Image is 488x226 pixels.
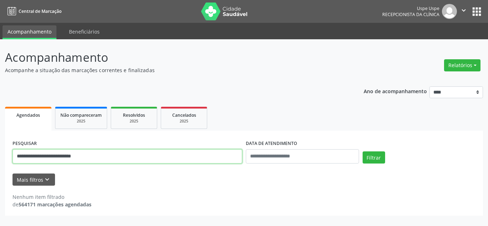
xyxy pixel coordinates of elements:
p: Acompanhe a situação das marcações correntes e finalizadas [5,66,340,74]
span: Agendados [16,112,40,118]
button:  [457,4,470,19]
label: DATA DE ATENDIMENTO [246,138,297,149]
a: Beneficiários [64,25,105,38]
button: Relatórios [444,59,480,71]
div: Nenhum item filtrado [13,193,91,201]
button: Mais filtroskeyboard_arrow_down [13,174,55,186]
i: keyboard_arrow_down [43,176,51,184]
p: Ano de acompanhamento [364,86,427,95]
div: 2025 [60,119,102,124]
p: Acompanhamento [5,49,340,66]
a: Acompanhamento [3,25,56,39]
i:  [460,6,468,14]
span: Não compareceram [60,112,102,118]
div: de [13,201,91,208]
div: 2025 [166,119,202,124]
strong: 564171 marcações agendadas [19,201,91,208]
button: Filtrar [363,151,385,164]
label: PESQUISAR [13,138,37,149]
img: img [442,4,457,19]
span: Central de Marcação [19,8,61,14]
a: Central de Marcação [5,5,61,17]
span: Recepcionista da clínica [382,11,439,17]
span: Resolvidos [123,112,145,118]
span: Cancelados [172,112,196,118]
div: 2025 [116,119,152,124]
div: Uspe Uspe [382,5,439,11]
button: apps [470,5,483,18]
